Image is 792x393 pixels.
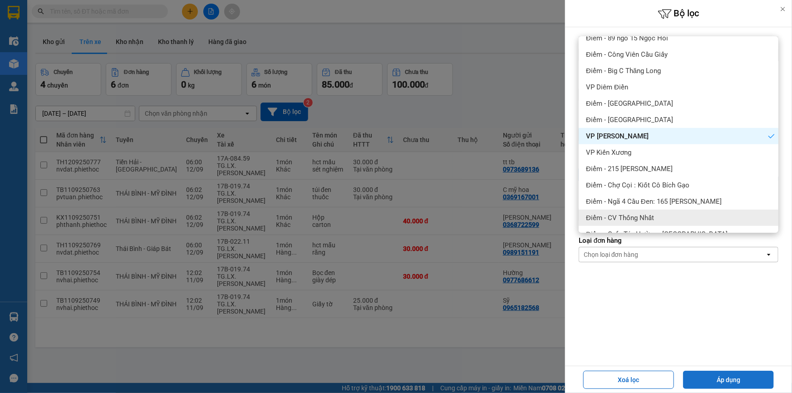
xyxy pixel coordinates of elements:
[586,99,673,108] span: Điểm - [GEOGRAPHIC_DATA]
[579,36,778,233] ul: Menu
[586,213,654,222] span: Điểm - CV Thống Nhất
[584,250,639,259] div: Chọn loại đơn hàng
[583,371,674,389] button: Xoá lọc
[765,251,772,258] svg: open
[586,230,728,239] span: Điểm - Cafe Túy Hường - [GEOGRAPHIC_DATA]
[586,83,628,92] span: VP Diêm Điền
[586,181,689,190] span: Điểm - Chợ Cọi : Kiốt Cô Bích Gạo
[586,50,668,59] span: Điểm - Công Viên Cầu Giấy
[579,236,778,245] label: Loại đơn hàng
[586,34,668,43] span: Điểm - 89 ngõ 15 Ngọc Hồi
[586,197,722,206] span: Điểm - Ngã 4 Cầu Đen: 165 [PERSON_NAME]
[683,371,774,389] button: Áp dụng
[586,148,631,157] span: VP Kiến Xương
[586,66,661,75] span: Điểm - Big C Thăng Long
[586,132,649,141] span: VP [PERSON_NAME]
[565,7,792,21] h6: Bộ lọc
[586,115,673,124] span: Điểm - [GEOGRAPHIC_DATA]
[586,164,673,173] span: Điểm - 215 [PERSON_NAME]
